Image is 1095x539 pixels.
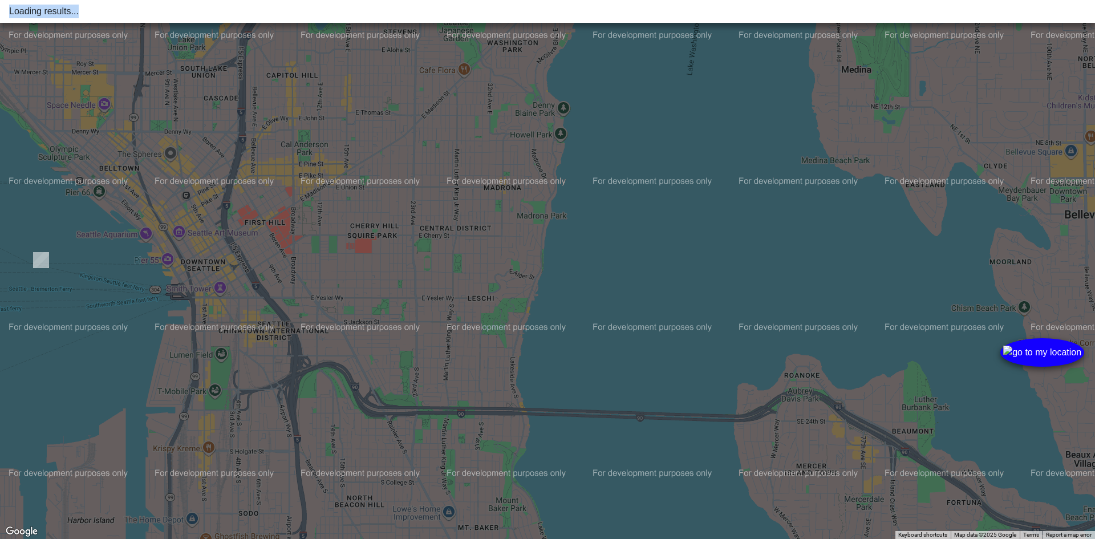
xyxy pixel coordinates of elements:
[3,524,40,539] a: Open this area in Google Maps (opens a new window)
[1023,532,1039,538] a: Terms (opens in new tab)
[1046,532,1092,538] a: Report a map error
[9,5,1086,18] div: Loading results...
[1003,346,1081,359] img: go to my location
[3,524,40,539] img: Google
[898,531,947,539] button: Keyboard shortcuts
[954,532,1016,538] span: Map data ©2025 Google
